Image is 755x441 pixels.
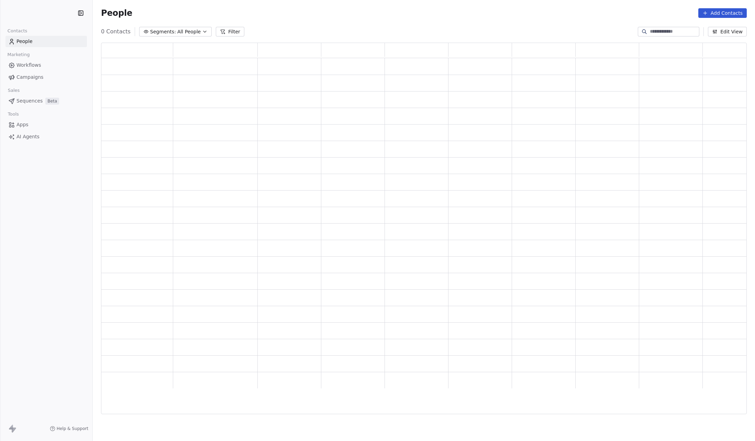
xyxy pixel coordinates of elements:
span: People [16,38,33,45]
a: Campaigns [5,72,87,83]
span: 0 Contacts [101,28,131,36]
a: Workflows [5,60,87,71]
button: Add Contacts [698,8,747,18]
span: Sequences [16,97,43,105]
span: Tools [5,109,22,119]
a: AI Agents [5,131,87,142]
span: Workflows [16,62,41,69]
span: Beta [45,98,59,105]
span: Marketing [4,50,33,60]
span: Segments: [150,28,176,35]
span: People [101,8,132,18]
span: AI Agents [16,133,40,140]
button: Filter [216,27,244,36]
span: All People [177,28,201,35]
span: Apps [16,121,29,128]
button: Edit View [708,27,747,36]
a: SequencesBeta [5,95,87,107]
span: Sales [5,85,23,96]
a: Apps [5,119,87,130]
span: Contacts [4,26,30,36]
span: Campaigns [16,74,43,81]
a: People [5,36,87,47]
span: Help & Support [57,426,88,431]
a: Help & Support [50,426,88,431]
